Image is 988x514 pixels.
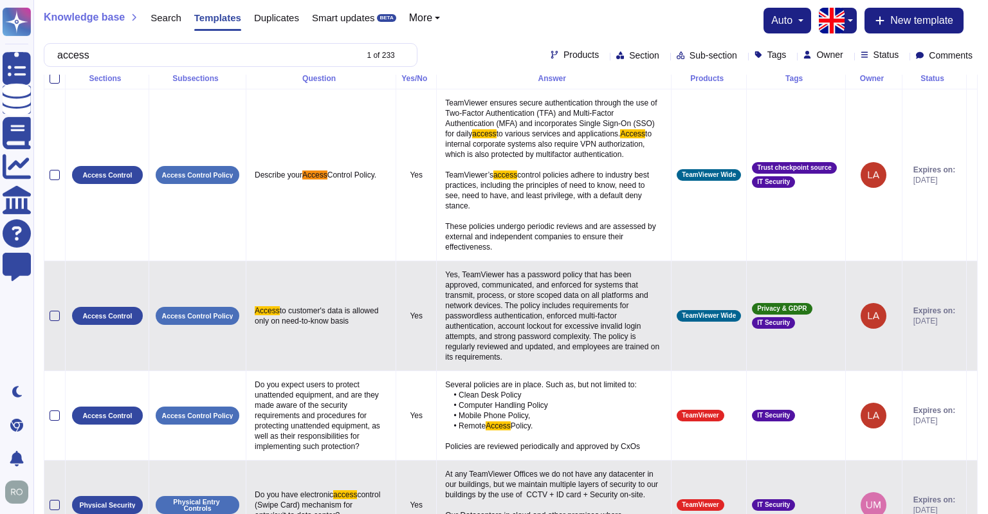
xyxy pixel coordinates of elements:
[757,306,807,312] span: Privacy & GDPR
[767,50,787,59] span: Tags
[80,502,136,509] p: Physical Security
[255,306,280,315] span: Access
[757,412,790,419] span: IT Security
[629,51,659,60] span: Section
[682,412,718,419] span: TeamViewer
[757,320,790,326] span: IT Security
[401,75,431,82] div: Yes/No
[445,380,639,430] span: Several policies are in place. Such as, but not limited to: • Clean Desk Policy • Computer Handli...
[913,175,955,185] span: [DATE]
[367,51,394,59] div: 1 of 233
[493,170,517,179] span: access
[401,170,431,180] p: Yes
[890,15,953,26] span: New template
[82,313,132,320] p: Access Control
[682,172,736,178] span: TeamViewer Wide
[913,316,955,326] span: [DATE]
[82,172,132,179] p: Access Control
[401,500,431,510] p: Yes
[312,13,375,23] span: Smart updates
[255,170,302,179] span: Describe your
[677,75,741,82] div: Products
[913,416,955,426] span: [DATE]
[5,481,28,504] img: user
[51,44,355,66] input: Search by keywords
[252,75,390,82] div: Question
[160,499,235,512] p: Physical Entry Controls
[620,129,645,138] span: Access
[864,8,964,33] button: New template
[445,129,654,179] span: to internal corporate systems also require VPN authorization, which is also protected by multifac...
[929,51,973,60] span: Comments
[71,75,143,82] div: Sections
[757,179,790,185] span: IT Security
[194,13,241,23] span: Templates
[409,13,432,23] span: More
[254,13,299,23] span: Duplicates
[874,50,899,59] span: Status
[162,412,233,419] p: Access Control Policy
[913,165,955,175] span: Expires on:
[82,412,132,419] p: Access Control
[442,266,666,365] p: Yes, TeamViewer has a password policy that has been approved, communicated, and enforced for syst...
[162,172,233,179] p: Access Control Policy
[445,98,659,138] span: TeamViewer ensures secure authentication through the use of Two-Factor Authentication (TFA) and M...
[913,495,955,505] span: Expires on:
[682,502,718,508] span: TeamViewer
[861,303,886,329] img: user
[563,50,599,59] span: Products
[302,170,327,179] span: Access
[151,13,181,23] span: Search
[44,12,125,23] span: Knowledge base
[377,14,396,22] div: BETA
[255,490,333,499] span: Do you have electronic
[690,51,737,60] span: Sub-section
[771,15,803,26] button: auto
[819,8,845,33] img: en
[162,313,233,320] p: Access Control Policy
[752,75,840,82] div: Tags
[472,129,496,138] span: access
[442,75,666,82] div: Answer
[851,75,897,82] div: Owner
[401,410,431,421] p: Yes
[3,478,37,506] button: user
[757,165,832,171] span: Trust checkpoint source
[913,306,955,316] span: Expires on:
[409,13,441,23] button: More
[757,502,790,508] span: IT Security
[861,403,886,428] img: user
[486,421,511,430] span: Access
[908,75,961,82] div: Status
[816,50,843,59] span: Owner
[445,170,658,252] span: control policies adhere to industry best practices, including the principles of need to know, nee...
[861,162,886,188] img: user
[682,313,736,319] span: TeamViewer Wide
[333,490,357,499] span: access
[255,306,381,326] span: to customer's data is allowed only on need-to-know basis
[154,75,241,82] div: Subsections
[771,15,792,26] span: auto
[913,405,955,416] span: Expires on:
[327,170,376,179] span: Control Policy.
[497,129,621,138] span: to various services and applications.
[401,311,431,321] p: Yes
[252,376,390,455] p: Do you expect users to protect unattended equipment, and are they made aware of the security requ...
